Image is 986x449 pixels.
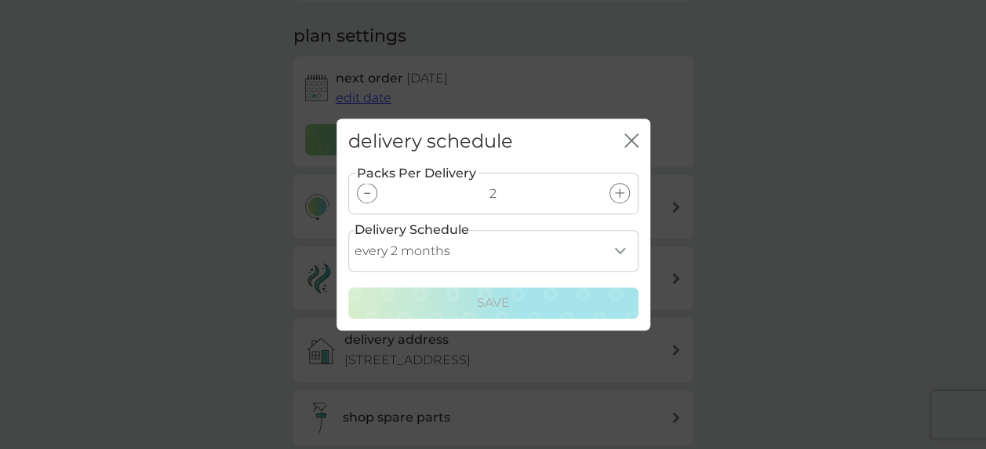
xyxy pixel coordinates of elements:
[355,220,469,240] label: Delivery Schedule
[477,293,510,313] p: Save
[348,287,639,319] button: Save
[355,163,478,184] label: Packs Per Delivery
[624,133,639,150] button: close
[348,130,513,153] h2: delivery schedule
[489,184,497,204] p: 2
